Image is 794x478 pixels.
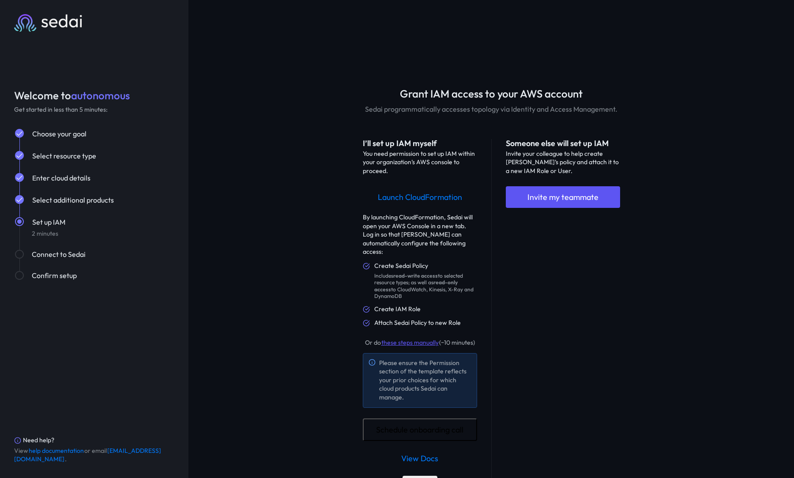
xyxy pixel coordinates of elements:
button: these steps manually [381,338,439,348]
div: Create IAM Role [374,305,421,314]
div: Need help? [23,436,54,445]
button: Set up IAM [32,216,66,228]
button: Select additional products [32,194,114,206]
div: By launching CloudFormation, Sedai will open your AWS Console in a new tab. Log in so that [PERSO... [363,213,477,256]
button: Invite my teammate [506,186,620,208]
div: Create Sedai Policy [374,262,477,271]
button: Schedule onboarding call [363,418,477,441]
div: You need permission to set up IAM within your organization’s AWS console to proceed. [363,150,477,176]
div: 2 minutes [32,230,174,238]
a: View Docs [363,448,477,469]
div: Get started in less than 5 minutes: [14,105,174,114]
a: Launch CloudFormation [363,186,477,208]
div: Attach Sedai Policy to new Role [374,319,461,327]
div: Includes to selected resource types; as well as to CloudWatch, Kinesis, X-Ray and DynamoDB [374,272,477,300]
button: Select resource type [32,150,97,162]
div: Sedai programmatically accesses topology via Identity and Access Management. [365,104,617,114]
button: Enter cloud details [32,172,91,184]
div: Please ensure the Permission section of the template reflects your prior choices for which cloud ... [379,359,471,402]
span: autonomous [71,89,130,102]
strong: read-write access [393,272,438,279]
button: Choose your goal [32,128,87,139]
div: Or do (~10 minutes) [363,338,477,348]
div: Invite your colleague to help create [PERSON_NAME]’s policy and attach it to a new IAM Role or User. [506,150,620,176]
div: Grant IAM access to your AWS account [400,87,583,100]
div: Someone else will set up IAM [506,139,620,148]
div: Welcome to [14,89,174,102]
div: I’ll set up IAM myself [363,139,477,148]
a: [EMAIL_ADDRESS][DOMAIN_NAME] [14,446,161,464]
div: Confirm setup [32,270,174,281]
div: View or email . [14,447,174,464]
strong: read-only access [374,279,458,293]
div: Connect to Sedai [32,249,174,260]
a: help documentation [28,446,84,455]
